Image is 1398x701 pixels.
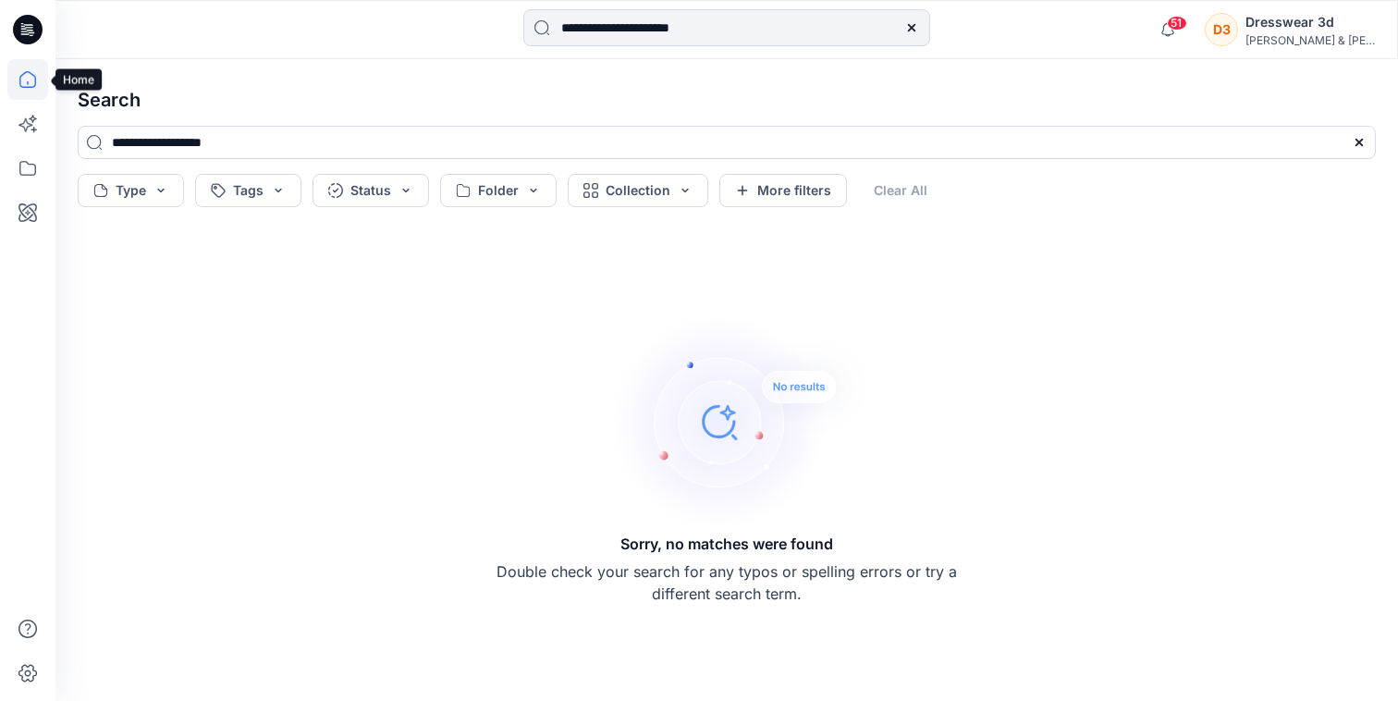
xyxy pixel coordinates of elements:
[612,311,871,533] img: Sorry, no matches were found
[496,560,958,605] p: Double check your search for any typos or spelling errors or try a different search term.
[63,74,1391,126] h4: Search
[440,174,557,207] button: Folder
[568,174,708,207] button: Collection
[1205,13,1238,46] div: D3
[1167,16,1187,31] span: 51
[719,174,847,207] button: More filters
[1245,11,1375,33] div: Dresswear 3d
[620,533,833,555] h5: Sorry, no matches were found
[1245,33,1375,47] div: [PERSON_NAME] & [PERSON_NAME]
[313,174,429,207] button: Status
[195,174,301,207] button: Tags
[78,174,184,207] button: Type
